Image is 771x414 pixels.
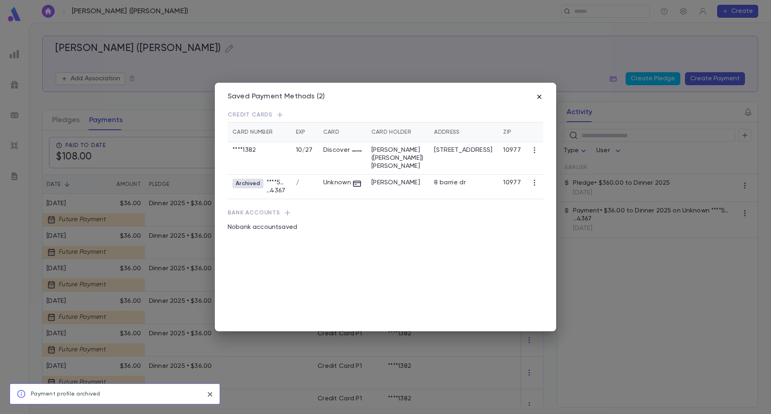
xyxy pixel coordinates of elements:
td: [PERSON_NAME] [367,174,430,199]
div: Saved Payment Methods (2) [228,92,325,101]
th: Address [429,122,498,142]
th: Zip [498,122,526,142]
td: 8 barrie dr [429,174,498,199]
th: Card [318,122,367,142]
button: close [204,388,216,401]
div: Unknown [323,179,362,187]
td: [STREET_ADDRESS] [429,142,498,174]
p: / [296,179,314,187]
td: 10977 [498,174,526,199]
p: No bank account saved [228,223,543,231]
span: Bank Accounts [228,210,280,216]
th: Card Number [228,122,291,142]
div: Payment profile archived [31,386,100,402]
p: 10 / 27 [296,146,314,154]
th: Card Holder [367,122,430,142]
th: Exp [291,122,318,142]
td: [PERSON_NAME] ([PERSON_NAME]) [PERSON_NAME] [367,142,430,174]
span: Archived [233,180,263,187]
span: Credit Cards [228,112,273,118]
td: 10977 [498,142,526,174]
div: Discover [323,146,362,154]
